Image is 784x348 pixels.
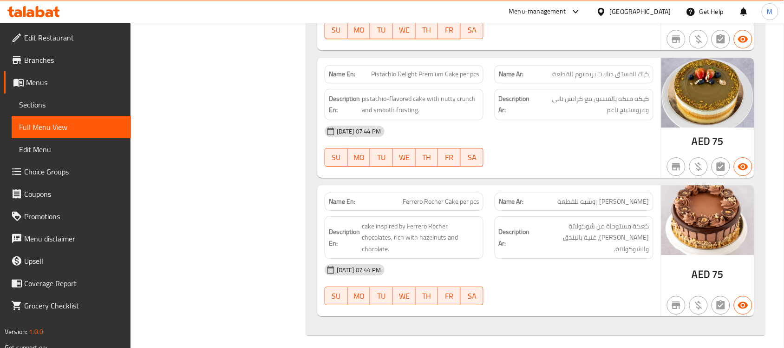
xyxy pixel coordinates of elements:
span: Coverage Report [24,278,124,289]
a: Sections [12,94,131,116]
span: AED [692,265,710,283]
button: SA [461,20,483,39]
button: TH [416,148,438,167]
button: Purchased item [689,30,708,48]
span: Sections [19,99,124,110]
span: SA [464,289,480,303]
span: 1.0.0 [29,326,43,338]
span: Menus [26,77,124,88]
span: Pistachio Delight Premium Cake per pcs [371,69,479,79]
button: Not branch specific item [667,296,686,315]
span: Promotions [24,211,124,222]
a: Upsell [4,250,131,272]
span: TU [374,151,389,164]
span: SU [329,289,344,303]
span: SA [464,23,480,37]
span: [DATE] 07:44 PM [333,127,385,136]
span: Upsell [24,255,124,267]
a: Edit Menu [12,138,131,161]
span: AED [692,132,710,150]
span: 75 [712,265,724,283]
span: WE [397,23,412,37]
button: Purchased item [689,157,708,176]
a: Coupons [4,183,131,205]
button: FR [438,148,461,167]
a: Edit Restaurant [4,27,131,49]
span: TH [419,289,435,303]
button: TU [370,148,393,167]
a: Full Menu View [12,116,131,138]
button: WE [393,20,416,39]
span: Version: [5,326,27,338]
span: Ferrero Rocher Cake per pcs [403,197,479,207]
span: TU [374,289,389,303]
strong: Description Ar: [499,226,530,249]
span: FR [442,151,457,164]
span: MO [352,151,367,164]
strong: Name En: [329,197,355,207]
a: Choice Groups [4,161,131,183]
span: Coupons [24,188,124,200]
span: cake inspired by Ferrero Rocher chocolates, rich with hazelnuts and chocolate. [362,221,479,255]
img: Pistacheo_Cheesecake638945585524517243.jpg [661,58,754,127]
a: Menu disclaimer [4,228,131,250]
span: M [767,7,773,17]
button: SU [325,20,348,39]
button: TH [416,287,438,305]
span: كيك الفستق ديلايت بريميوم للقطعة [553,69,649,79]
button: SU [325,287,348,305]
button: TU [370,287,393,305]
span: SA [464,151,480,164]
a: Promotions [4,205,131,228]
span: WE [397,151,412,164]
strong: Name Ar: [499,69,524,79]
span: كيكة منكه بالفستق مع كرانش ناتي وفروستينج ناعم [534,93,649,116]
button: MO [348,287,371,305]
span: Choice Groups [24,166,124,177]
button: Available [734,157,752,176]
button: Not branch specific item [667,157,686,176]
a: Coverage Report [4,272,131,294]
span: Edit Menu [19,144,124,155]
button: TH [416,20,438,39]
span: WE [397,289,412,303]
button: FR [438,287,461,305]
div: [GEOGRAPHIC_DATA] [610,7,671,17]
button: WE [393,148,416,167]
a: Branches [4,49,131,71]
button: Not has choices [712,157,730,176]
span: TU [374,23,389,37]
span: MO [352,289,367,303]
a: Menus [4,71,131,94]
button: Available [734,30,752,48]
span: Branches [24,54,124,66]
button: Available [734,296,752,315]
button: SA [461,287,483,305]
button: Not has choices [712,30,730,48]
button: SA [461,148,483,167]
span: MO [352,23,367,37]
span: SU [329,23,344,37]
strong: Description En: [329,93,360,116]
strong: Description Ar: [499,93,532,116]
span: [PERSON_NAME] روشيه للقطعة [558,197,649,207]
span: Menu disclaimer [24,233,124,244]
div: Menu-management [509,6,566,17]
span: TH [419,23,435,37]
span: FR [442,289,457,303]
strong: Name En: [329,69,355,79]
button: TU [370,20,393,39]
img: Forrero_Rocher_Cake638945585601079212.jpg [661,185,754,255]
button: FR [438,20,461,39]
button: Not has choices [712,296,730,315]
span: Edit Restaurant [24,32,124,43]
button: Not branch specific item [667,30,686,48]
span: [DATE] 07:44 PM [333,266,385,274]
span: 75 [712,132,724,150]
a: Grocery Checklist [4,294,131,317]
span: FR [442,23,457,37]
span: pistachio-flavored cake with nutty crunch and smooth frosting. [362,93,479,116]
span: Full Menu View [19,121,124,133]
button: SU [325,148,348,167]
button: MO [348,148,371,167]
